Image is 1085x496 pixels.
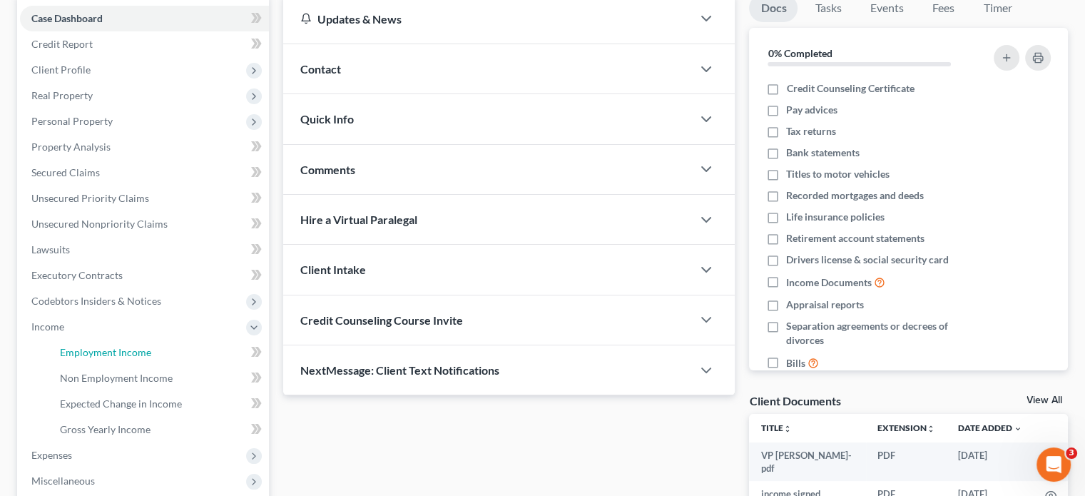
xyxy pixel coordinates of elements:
span: Credit Report [31,38,93,50]
span: Client Intake [300,263,366,276]
span: Recorded mortgages and deeds [786,188,924,203]
a: Date Added expand_more [958,422,1022,433]
div: Updates & News [300,11,675,26]
i: unfold_more [927,425,935,433]
a: Unsecured Priority Claims [20,186,269,211]
span: Executory Contracts [31,269,123,281]
span: NextMessage: Client Text Notifications [300,363,499,377]
span: Separation agreements or decrees of divorces [786,319,976,348]
td: PDF [866,442,947,482]
span: Client Profile [31,64,91,76]
span: Personal Property [31,115,113,127]
span: Drivers license & social security card [786,253,949,267]
span: Income Documents [786,275,872,290]
span: Non Employment Income [60,372,173,384]
strong: 0% Completed [768,47,832,59]
a: Lawsuits [20,237,269,263]
span: Credit Counseling Certificate [786,81,914,96]
td: VP [PERSON_NAME]-pdf [749,442,866,482]
span: Property Analysis [31,141,111,153]
a: Property Analysis [20,134,269,160]
span: Life insurance policies [786,210,885,224]
span: Expenses [31,449,72,461]
span: Comments [300,163,355,176]
span: Unsecured Nonpriority Claims [31,218,168,230]
span: 3 [1066,447,1077,459]
span: Bank statements [786,146,860,160]
span: Income [31,320,64,333]
i: expand_more [1014,425,1022,433]
a: Unsecured Nonpriority Claims [20,211,269,237]
span: Real Property [31,89,93,101]
a: Titleunfold_more [760,422,791,433]
span: Retirement account statements [786,231,924,246]
a: Gross Yearly Income [49,417,269,442]
a: Secured Claims [20,160,269,186]
span: Appraisal reports [786,298,864,312]
a: Employment Income [49,340,269,365]
span: Unsecured Priority Claims [31,192,149,204]
span: Titles to motor vehicles [786,167,890,181]
span: Case Dashboard [31,12,103,24]
span: Tax returns [786,124,836,138]
a: Expected Change in Income [49,391,269,417]
a: Credit Report [20,31,269,57]
i: unfold_more [783,425,791,433]
span: Pay advices [786,103,837,117]
td: [DATE] [947,442,1034,482]
a: View All [1027,395,1062,405]
span: Bills [786,356,805,370]
span: Contact [300,62,341,76]
a: Case Dashboard [20,6,269,31]
div: Client Documents [749,393,840,408]
span: Miscellaneous [31,475,95,487]
span: Hire a Virtual Paralegal [300,213,417,226]
span: Expected Change in Income [60,398,182,410]
a: Extensionunfold_more [877,422,935,433]
span: Lawsuits [31,243,70,255]
span: Quick Info [300,112,354,126]
span: Secured Claims [31,166,100,178]
iframe: Intercom live chat [1036,447,1071,482]
a: Non Employment Income [49,365,269,391]
span: Codebtors Insiders & Notices [31,295,161,307]
a: Executory Contracts [20,263,269,288]
span: Credit Counseling Course Invite [300,313,463,327]
span: Employment Income [60,346,151,358]
span: Gross Yearly Income [60,423,151,435]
